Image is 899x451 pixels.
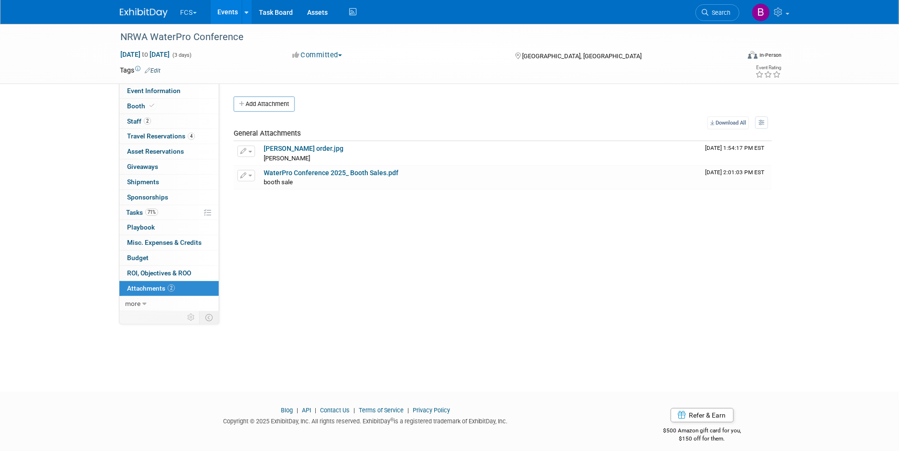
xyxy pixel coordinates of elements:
[125,300,140,307] span: more
[701,166,772,189] td: Upload Timestamp
[759,52,781,59] div: In-Person
[748,51,758,59] img: Format-Inperson.png
[359,407,404,414] a: Terms of Service
[171,52,192,58] span: (3 days)
[264,178,293,186] span: booth sale
[671,408,734,422] a: Refer & Earn
[127,102,156,110] span: Booth
[119,84,219,98] a: Event Information
[683,50,781,64] div: Event Format
[289,50,346,60] button: Committed
[127,87,181,94] span: Event Information
[127,284,175,292] span: Attachments
[705,145,764,151] span: Upload Timestamp
[625,420,780,442] div: $500 Amazon gift card for you,
[312,407,319,414] span: |
[413,407,450,414] a: Privacy Policy
[120,50,170,59] span: [DATE] [DATE]
[127,193,168,201] span: Sponsorships
[264,155,310,162] span: [PERSON_NAME]
[120,8,168,18] img: ExhibitDay
[127,163,158,170] span: Giveaways
[390,417,394,422] sup: ®
[127,117,151,125] span: Staff
[188,133,195,140] span: 4
[127,254,149,262] span: Budget
[351,407,357,414] span: |
[119,251,219,265] a: Budget
[120,65,161,75] td: Tags
[119,129,219,144] a: Travel Reservations4
[120,415,611,426] div: Copyright © 2025 ExhibitDay, Inc. All rights reserved. ExhibitDay is a registered trademark of Ex...
[755,65,781,70] div: Event Rating
[264,145,343,152] a: [PERSON_NAME] order.jpg
[127,132,195,140] span: Travel Reservations
[168,284,175,292] span: 2
[119,235,219,250] a: Misc. Expenses & Credits
[119,220,219,235] a: Playbook
[127,223,155,231] span: Playbook
[294,407,300,414] span: |
[696,4,739,21] a: Search
[119,205,219,220] a: Tasks71%
[405,407,411,414] span: |
[145,67,161,74] a: Edit
[127,147,184,155] span: Asset Reservations
[522,52,642,60] span: [GEOGRAPHIC_DATA], [GEOGRAPHIC_DATA]
[150,103,154,108] i: Booth reservation complete
[144,117,151,125] span: 2
[119,159,219,174] a: Giveaways
[264,169,398,177] a: WaterPro Conference 2025_ Booth Sales.pdf
[234,129,301,137] span: General Attachments
[117,29,725,46] div: NRWA WaterPro Conference
[705,169,764,176] span: Upload Timestamp
[281,407,293,414] a: Blog
[708,9,730,16] span: Search
[302,407,311,414] a: API
[200,311,219,324] td: Toggle Event Tabs
[127,239,202,246] span: Misc. Expenses & Credits
[140,51,150,58] span: to
[707,116,749,129] a: Download All
[145,209,158,216] span: 71%
[701,141,772,165] td: Upload Timestamp
[752,3,770,21] img: Barb DeWyer
[320,407,350,414] a: Contact Us
[625,435,780,443] div: $150 off for them.
[183,311,200,324] td: Personalize Event Tab Strip
[119,114,219,129] a: Staff2
[127,178,159,186] span: Shipments
[126,209,158,216] span: Tasks
[127,269,191,277] span: ROI, Objectives & ROO
[119,175,219,189] a: Shipments
[119,190,219,205] a: Sponsorships
[119,281,219,296] a: Attachments2
[119,296,219,311] a: more
[119,99,219,114] a: Booth
[119,266,219,281] a: ROI, Objectives & ROO
[119,144,219,159] a: Asset Reservations
[234,96,295,112] button: Add Attachment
